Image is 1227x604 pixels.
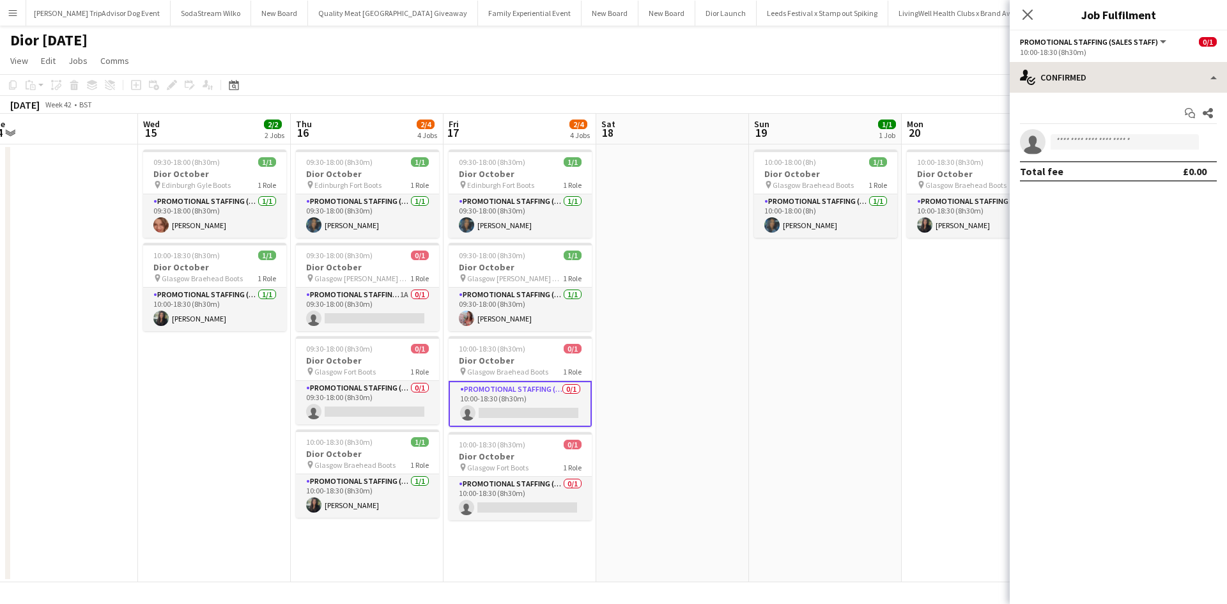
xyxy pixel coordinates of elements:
span: 1/1 [869,157,887,167]
h3: Dior October [296,168,439,180]
div: 10:00-18:00 (8h)1/1Dior October Glasgow Braehead Boots1 RolePromotional Staffing (Sales Staff)1/1... [754,150,897,238]
span: 1 Role [258,274,276,283]
h3: Dior October [449,261,592,273]
span: Jobs [68,55,88,66]
h3: Dior October [754,168,897,180]
app-job-card: 09:30-18:00 (8h30m)0/1Dior October Glasgow [PERSON_NAME] Galleries Boots1 RolePromotional Staffin... [296,243,439,331]
span: 0/1 [411,344,429,353]
span: 1 Role [563,367,582,376]
span: 1 Role [410,180,429,190]
span: 09:30-18:00 (8h30m) [459,157,525,167]
h3: Dior October [907,168,1050,180]
button: Family Experiential Event [478,1,582,26]
span: 17 [447,125,459,140]
button: New Board [638,1,695,26]
button: Promotional Staffing (Sales Staff) [1020,37,1168,47]
div: BST [79,100,92,109]
app-card-role: Promotional Staffing (Sales Staff)1/110:00-18:30 (8h30m)[PERSON_NAME] [296,474,439,518]
app-card-role: Promotional Staffing (Sales Staff)0/110:00-18:30 (8h30m) [449,477,592,520]
app-job-card: 09:30-18:00 (8h30m)1/1Dior October Edinburgh Fort Boots1 RolePromotional Staffing (Sales Staff)1/... [296,150,439,238]
span: 1 Role [258,180,276,190]
app-card-role: Promotional Staffing (Sales Staff)1A0/109:30-18:00 (8h30m) [296,288,439,331]
span: Mon [907,118,923,130]
span: 1/1 [564,157,582,167]
h3: Dior October [143,168,286,180]
h3: Job Fulfilment [1010,6,1227,23]
div: Confirmed [1010,62,1227,93]
span: 09:30-18:00 (8h30m) [306,157,373,167]
span: Glasgow Braehead Boots [162,274,243,283]
span: Fri [449,118,459,130]
span: 18 [599,125,615,140]
div: 10:00-18:30 (8h30m) [1020,47,1217,57]
div: 4 Jobs [570,130,590,140]
span: 09:30-18:00 (8h30m) [306,251,373,260]
span: Edinburgh Gyle Boots [162,180,231,190]
span: 10:00-18:30 (8h30m) [306,437,373,447]
app-card-role: Promotional Staffing (Sales Staff)1/109:30-18:00 (8h30m)[PERSON_NAME] [449,288,592,331]
span: Edit [41,55,56,66]
app-job-card: 09:30-18:00 (8h30m)1/1Dior October Edinburgh Gyle Boots1 RolePromotional Staffing (Sales Staff)1/... [143,150,286,238]
div: 09:30-18:00 (8h30m)1/1Dior October Glasgow [PERSON_NAME] Galleries Boots1 RolePromotional Staffin... [449,243,592,331]
span: Edinburgh Fort Boots [467,180,534,190]
button: Leeds Festival x Stamp out Spiking [757,1,888,26]
app-card-role: Promotional Staffing (Sales Staff)1/110:00-18:00 (8h)[PERSON_NAME] [754,194,897,238]
h3: Dior October [296,448,439,460]
a: View [5,52,33,69]
span: 15 [141,125,160,140]
span: Glasgow [PERSON_NAME] Galleries Boots [314,274,410,283]
div: 4 Jobs [417,130,437,140]
button: SodaStream Wilko [171,1,251,26]
span: Sun [754,118,769,130]
div: £0.00 [1183,165,1207,178]
span: 1/1 [258,157,276,167]
span: 1 Role [563,463,582,472]
span: Edinburgh Fort Boots [314,180,382,190]
h3: Dior October [296,261,439,273]
h3: Dior October [449,355,592,366]
span: 1/1 [411,157,429,167]
span: 0/1 [411,251,429,260]
span: Glasgow Fort Boots [314,367,376,376]
button: LivingWell Health Clubs x Brand Awareness [888,1,1049,26]
app-job-card: 09:30-18:00 (8h30m)1/1Dior October Edinburgh Fort Boots1 RolePromotional Staffing (Sales Staff)1/... [449,150,592,238]
div: [DATE] [10,98,40,111]
app-card-role: Promotional Staffing (Sales Staff)0/109:30-18:00 (8h30m) [296,381,439,424]
span: Thu [296,118,312,130]
app-job-card: 09:30-18:00 (8h30m)0/1Dior October Glasgow Fort Boots1 RolePromotional Staffing (Sales Staff)0/10... [296,336,439,424]
span: Glasgow [PERSON_NAME] Galleries Boots [467,274,563,283]
app-job-card: 10:00-18:30 (8h30m)1/1Dior October Glasgow Braehead Boots1 RolePromotional Staffing (Sales Staff)... [907,150,1050,238]
app-card-role: Promotional Staffing (Sales Staff)1/110:00-18:30 (8h30m)[PERSON_NAME] [907,194,1050,238]
span: View [10,55,28,66]
span: 10:00-18:30 (8h30m) [153,251,220,260]
span: 09:30-18:00 (8h30m) [459,251,525,260]
h3: Dior October [143,261,286,273]
span: 19 [752,125,769,140]
app-job-card: 10:00-18:30 (8h30m)0/1Dior October Glasgow Braehead Boots1 RolePromotional Staffing (Sales Staff)... [449,336,592,427]
a: Edit [36,52,61,69]
span: 1 Role [410,460,429,470]
app-card-role: Promotional Staffing (Sales Staff)0/110:00-18:30 (8h30m) [449,381,592,427]
span: 1 Role [563,274,582,283]
app-card-role: Promotional Staffing (Sales Staff)1/109:30-18:00 (8h30m)[PERSON_NAME] [296,194,439,238]
span: 1/1 [564,251,582,260]
app-job-card: 10:00-18:30 (8h30m)1/1Dior October Glasgow Braehead Boots1 RolePromotional Staffing (Sales Staff)... [143,243,286,331]
div: 2 Jobs [265,130,284,140]
h1: Dior [DATE] [10,31,88,50]
span: 16 [294,125,312,140]
div: 10:00-18:30 (8h30m)0/1Dior October Glasgow Fort Boots1 RolePromotional Staffing (Sales Staff)0/11... [449,432,592,520]
span: 0/1 [564,344,582,353]
span: 2/4 [417,120,435,129]
app-card-role: Promotional Staffing (Sales Staff)1/109:30-18:00 (8h30m)[PERSON_NAME] [143,194,286,238]
button: New Board [582,1,638,26]
span: 10:00-18:30 (8h30m) [459,440,525,449]
button: New Board [251,1,308,26]
h3: Dior October [296,355,439,366]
